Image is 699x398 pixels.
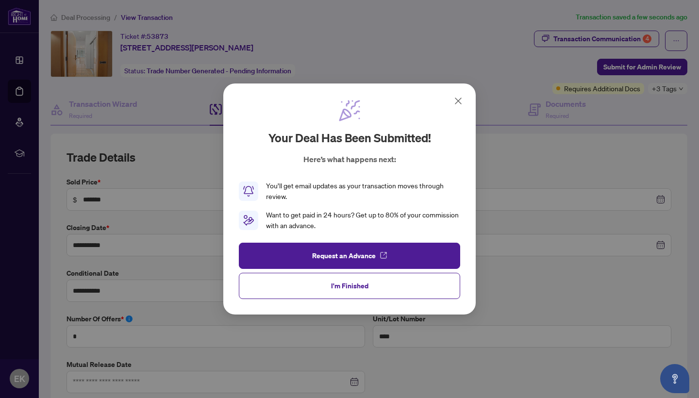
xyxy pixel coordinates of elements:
div: You’ll get email updates as your transaction moves through review. [266,181,460,202]
button: Open asap [660,364,689,393]
p: Here’s what happens next: [303,153,396,165]
div: Want to get paid in 24 hours? Get up to 80% of your commission with an advance. [266,210,460,231]
h2: Your deal has been submitted! [268,130,431,146]
button: Request an Advance [239,243,460,269]
span: Request an Advance [312,248,376,264]
button: I'm Finished [239,273,460,299]
span: I'm Finished [331,278,368,294]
